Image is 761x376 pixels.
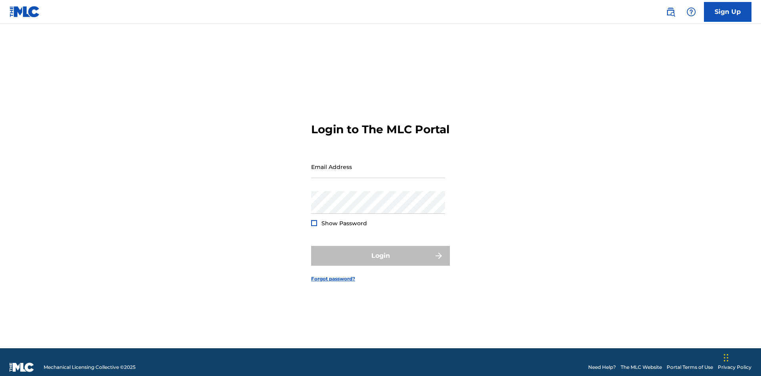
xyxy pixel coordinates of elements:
[666,7,675,17] img: search
[683,4,699,20] div: Help
[621,364,662,371] a: The MLC Website
[724,346,728,370] div: Drag
[10,6,40,17] img: MLC Logo
[686,7,696,17] img: help
[667,364,713,371] a: Portal Terms of Use
[663,4,679,20] a: Public Search
[10,363,34,372] img: logo
[44,364,136,371] span: Mechanical Licensing Collective © 2025
[718,364,751,371] a: Privacy Policy
[311,123,449,136] h3: Login to The MLC Portal
[704,2,751,22] a: Sign Up
[588,364,616,371] a: Need Help?
[721,338,761,376] iframe: Chat Widget
[321,220,367,227] span: Show Password
[311,275,355,282] a: Forgot password?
